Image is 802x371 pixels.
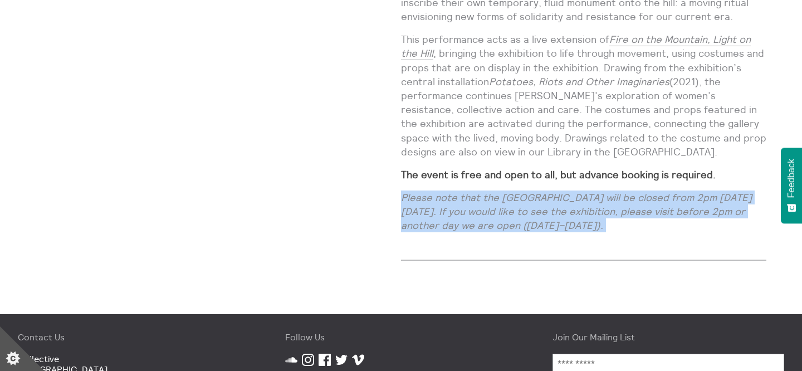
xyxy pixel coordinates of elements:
a: Fire on the Mountain, Light on the Hill [401,33,751,60]
h4: Contact Us [18,332,250,342]
p: This performance acts as a live extension of , bringing the exhibition to life through movement, ... [401,32,766,159]
h4: Join Our Mailing List [552,332,784,342]
button: Feedback - Show survey [781,148,802,223]
span: Feedback [786,159,796,198]
h4: Follow Us [285,332,517,342]
strong: The event is free and open to all, but advance booking is required. [401,168,716,181]
em: Potatoes, Riots and Other Imaginaries [489,75,669,88]
em: Please note that the [GEOGRAPHIC_DATA] will be closed from 2pm [DATE][DATE]. If you would like to... [401,191,752,232]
